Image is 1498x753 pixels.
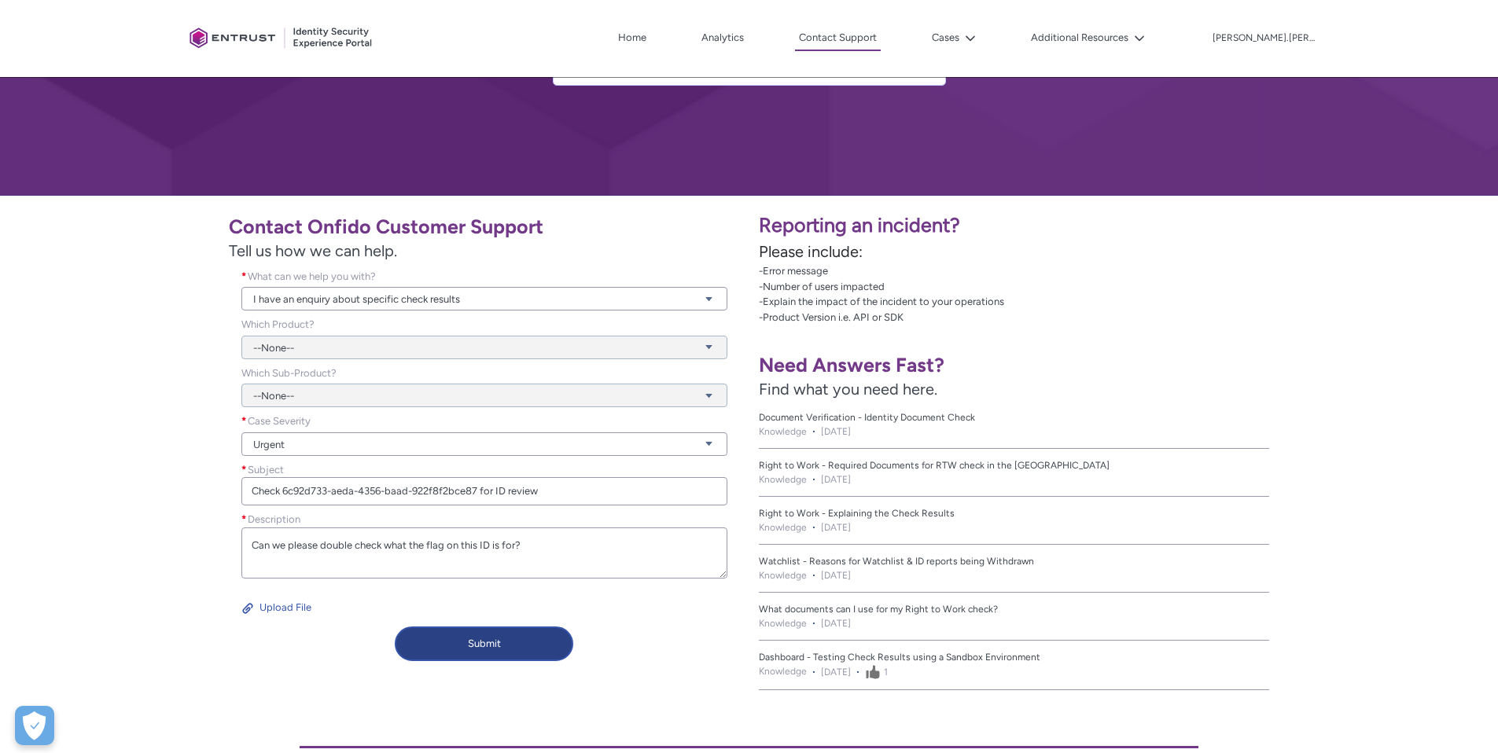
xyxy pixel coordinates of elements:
[248,270,376,282] span: What can we help you with?
[759,211,1489,241] p: Reporting an incident?
[241,477,727,505] input: required
[697,26,748,50] a: Analytics, opens in new tab
[821,616,851,630] lightning-formatted-date-time: [DATE]
[821,472,851,487] lightning-formatted-date-time: [DATE]
[759,410,1270,424] a: Document Verification - Identity Document Check
[821,424,851,439] lightning-formatted-date-time: [DATE]
[241,462,248,478] span: required
[759,380,937,399] span: Find what you need here.
[759,568,807,582] li: Knowledge
[759,664,807,680] li: Knowledge
[759,520,807,534] li: Knowledge
[759,554,1270,568] a: Watchlist - Reasons for Watchlist & ID reports being Withdrawn
[614,26,650,50] a: Home
[759,506,1270,520] a: Right to Work - Explaining the Check Results
[248,464,284,476] span: Subject
[241,269,248,285] span: required
[241,413,248,429] span: required
[229,215,740,239] h1: Contact Onfido Customer Support
[241,287,727,310] a: I have an enquiry about specific check results
[759,458,1270,472] a: Right to Work - Required Documents for RTW check in the [GEOGRAPHIC_DATA]
[759,424,807,439] li: Knowledge
[241,595,312,620] button: Upload File
[229,239,740,263] span: Tell us how we can help.
[241,367,337,379] span: Which Sub-Product?
[241,527,727,579] textarea: required
[795,26,881,51] a: Contact Support
[759,616,807,630] li: Knowledge
[15,706,54,745] button: Open Preferences
[884,665,888,679] span: 1
[759,650,1270,664] a: Dashboard - Testing Check Results using a Sandbox Environment
[1213,33,1315,44] p: [PERSON_NAME].[PERSON_NAME]
[821,568,851,582] lightning-formatted-date-time: [DATE]
[241,318,315,330] span: Which Product?
[395,626,573,661] button: Submit
[241,432,727,456] a: Urgent
[241,512,248,527] span: required
[759,472,807,487] li: Knowledge
[821,520,851,534] lightning-formatted-date-time: [DATE]
[1027,26,1149,50] button: Additional Resources
[821,665,851,679] lightning-formatted-date-time: [DATE]
[759,240,1489,263] p: Please include:
[248,513,300,525] span: Description
[759,353,1270,377] h1: Need Answers Fast?
[928,26,980,50] button: Cases
[15,706,54,745] div: Cookie Preferences
[248,415,311,427] span: Case Severity
[759,602,1270,616] a: What documents can I use for my Right to Work check?
[759,263,1489,325] p: -Error message -Number of users impacted -Explain the impact of the incident to your operations -...
[1212,29,1316,45] button: User Profile atharv.saxena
